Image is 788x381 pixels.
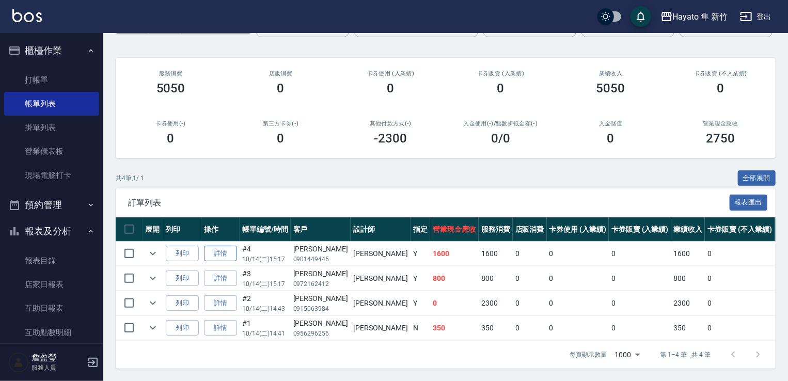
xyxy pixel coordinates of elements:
[479,266,513,291] td: 800
[671,316,705,340] td: 350
[4,296,99,320] a: 互助日報表
[671,242,705,266] td: 1600
[4,37,99,64] button: 櫃檯作業
[607,131,614,146] h3: 0
[4,68,99,92] a: 打帳單
[631,6,651,27] button: save
[204,295,237,311] a: 詳情
[166,295,199,311] button: 列印
[717,81,724,96] h3: 0
[293,318,348,329] div: [PERSON_NAME]
[547,291,609,315] td: 0
[201,217,240,242] th: 操作
[513,217,547,242] th: 店販消費
[145,320,161,336] button: expand row
[4,116,99,139] a: 掛單列表
[430,242,479,266] td: 1600
[166,320,199,336] button: 列印
[705,242,774,266] td: 0
[12,9,42,22] img: Logo
[293,244,348,255] div: [PERSON_NAME]
[374,131,407,146] h3: -2300
[660,350,711,359] p: 第 1–4 筆 共 4 筆
[513,266,547,291] td: 0
[479,316,513,340] td: 350
[387,81,395,96] h3: 0
[411,266,430,291] td: Y
[411,217,430,242] th: 指定
[204,271,237,287] a: 詳情
[4,192,99,218] button: 預約管理
[166,271,199,287] button: 列印
[479,291,513,315] td: 2300
[167,131,175,146] h3: 0
[673,10,728,23] div: Hayato 隼 新竹
[4,273,99,296] a: 店家日報表
[609,217,671,242] th: 卡券販賣 (入業績)
[291,217,351,242] th: 客戶
[411,316,430,340] td: N
[31,363,84,372] p: 服務人員
[4,321,99,344] a: 互助點數明細
[491,131,510,146] h3: 0 /0
[609,242,671,266] td: 0
[678,120,763,127] h2: 營業現金應收
[479,217,513,242] th: 服務消費
[705,266,774,291] td: 0
[163,217,201,242] th: 列印
[8,352,29,373] img: Person
[547,266,609,291] td: 0
[242,255,288,264] p: 10/14 (二) 15:17
[547,316,609,340] td: 0
[128,198,730,208] span: 訂單列表
[240,217,291,242] th: 帳單編號/時間
[458,120,543,127] h2: 入金使用(-) /點數折抵金額(-)
[671,291,705,315] td: 2300
[706,131,735,146] h3: 2750
[671,266,705,291] td: 800
[570,350,607,359] p: 每頁顯示數量
[242,304,288,313] p: 10/14 (二) 14:43
[240,316,291,340] td: #1
[568,120,653,127] h2: 入金儲值
[242,329,288,338] p: 10/14 (二) 14:41
[547,242,609,266] td: 0
[240,291,291,315] td: #2
[738,170,776,186] button: 全部展開
[351,291,411,315] td: [PERSON_NAME]
[497,81,505,96] h3: 0
[4,139,99,163] a: 營業儀表板
[513,316,547,340] td: 0
[128,120,213,127] h2: 卡券使用(-)
[240,242,291,266] td: #4
[128,70,213,77] h3: 服務消費
[513,291,547,315] td: 0
[736,7,776,26] button: 登出
[351,217,411,242] th: 設計師
[31,353,84,363] h5: 詹盈瑩
[479,242,513,266] td: 1600
[705,291,774,315] td: 0
[351,316,411,340] td: [PERSON_NAME]
[238,120,323,127] h2: 第三方卡券(-)
[293,304,348,313] p: 0915063984
[277,131,285,146] h3: 0
[4,249,99,273] a: 報表目錄
[277,81,285,96] h3: 0
[730,197,768,207] a: 報表匯出
[293,293,348,304] div: [PERSON_NAME]
[348,120,433,127] h2: 其他付款方式(-)
[609,316,671,340] td: 0
[204,246,237,262] a: 詳情
[458,70,543,77] h2: 卡券販賣 (入業績)
[609,291,671,315] td: 0
[678,70,763,77] h2: 卡券販賣 (不入業績)
[656,6,732,27] button: Hayato 隼 新竹
[411,242,430,266] td: Y
[240,266,291,291] td: #3
[411,291,430,315] td: Y
[4,218,99,245] button: 報表及分析
[430,291,479,315] td: 0
[430,266,479,291] td: 800
[156,81,185,96] h3: 5050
